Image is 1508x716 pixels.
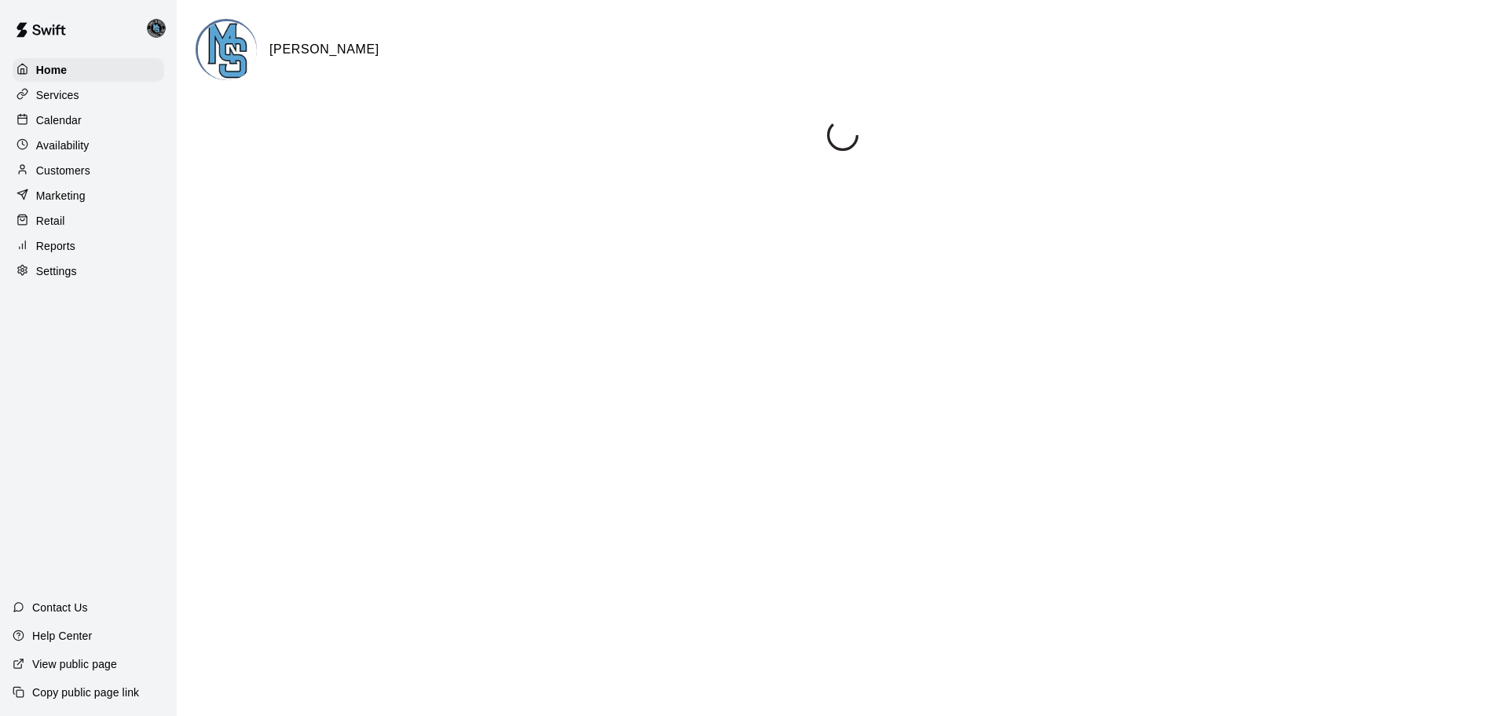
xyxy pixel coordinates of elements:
p: Reports [36,238,75,254]
p: View public page [32,656,117,672]
p: Settings [36,263,77,279]
p: Availability [36,138,90,153]
p: Home [36,62,68,78]
img: Mac N Seitz logo [198,21,257,80]
p: Calendar [36,112,82,128]
a: Calendar [13,108,164,132]
a: Home [13,58,164,82]
a: Availability [13,134,164,157]
p: Retail [36,213,65,229]
a: Retail [13,209,164,233]
p: Help Center [32,628,92,644]
p: Copy public page link [32,685,139,700]
h6: [PERSON_NAME] [269,39,379,60]
a: Settings [13,259,164,283]
a: Reports [13,234,164,258]
a: Customers [13,159,164,182]
img: Danny Lake [147,19,166,38]
p: Marketing [36,188,86,204]
div: Danny Lake [144,13,177,44]
a: Services [13,83,164,107]
p: Services [36,87,79,103]
a: Marketing [13,184,164,207]
p: Contact Us [32,600,88,615]
p: Customers [36,163,90,178]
